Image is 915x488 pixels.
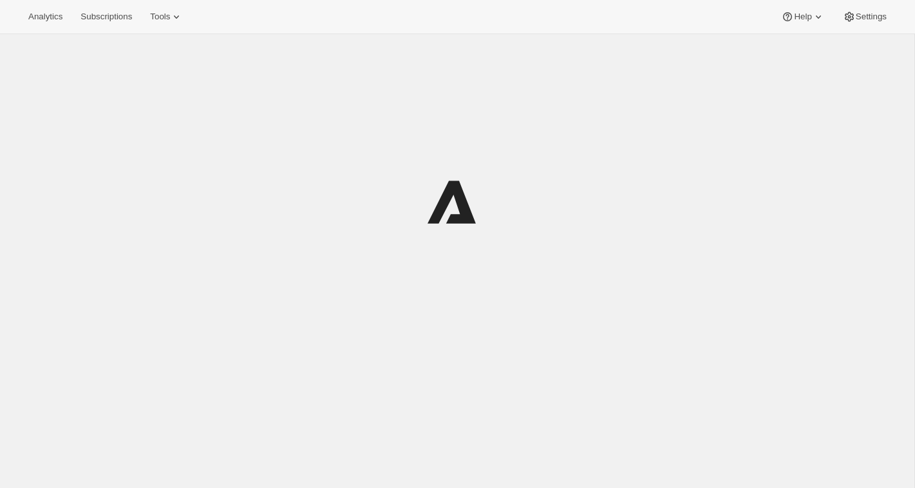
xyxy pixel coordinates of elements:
[28,12,62,22] span: Analytics
[794,12,811,22] span: Help
[856,12,887,22] span: Settings
[21,8,70,26] button: Analytics
[80,12,132,22] span: Subscriptions
[773,8,832,26] button: Help
[150,12,170,22] span: Tools
[73,8,140,26] button: Subscriptions
[835,8,894,26] button: Settings
[142,8,191,26] button: Tools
